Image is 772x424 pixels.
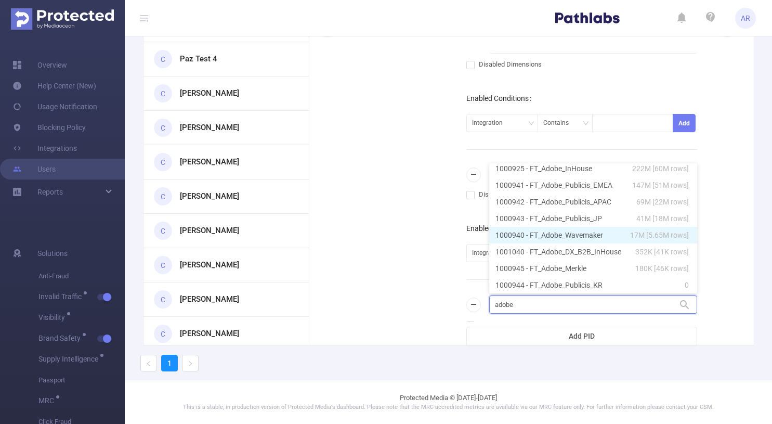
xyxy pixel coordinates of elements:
[466,327,697,345] button: Add PID
[161,289,165,310] span: C
[162,355,177,371] a: 1
[673,114,696,132] button: Add
[161,221,165,241] span: C
[38,266,125,287] span: Anti-Fraud
[140,355,157,371] li: Previous Page
[38,370,125,391] span: Passport
[12,96,97,117] a: Usage Notification
[741,8,750,29] span: AR
[466,224,535,233] label: Enabled Conditions
[180,122,239,134] h3: [PERSON_NAME]
[180,225,239,237] h3: [PERSON_NAME]
[180,156,239,168] h3: [PERSON_NAME]
[161,152,165,173] span: C
[543,114,576,132] div: Contains
[583,120,589,127] i: icon: down
[12,117,86,138] a: Blocking Policy
[180,190,239,202] h3: [PERSON_NAME]
[38,335,84,342] span: Brand Safety
[161,49,165,70] span: C
[161,255,165,276] span: C
[632,179,689,191] span: 147M [51M rows]
[12,75,96,96] a: Help Center (New)
[161,118,165,138] span: C
[489,177,697,194] li: 1000941 - FT_Adobe_Publicis_EMEA
[489,194,697,210] li: 1000942 - FT_Adobe_Publicis_APAC
[636,213,689,224] span: 41M [18M rows]
[187,361,193,367] i: icon: right
[489,160,697,177] li: 1000925 - FT_Adobe_InHouse
[528,120,534,127] i: icon: down
[151,403,746,412] p: This is a stable, in production version of Protected Media's dashboard. Please note that the MRC ...
[489,227,697,243] li: 1000940 - FT_Adobe_Wavemaker
[475,320,546,328] span: Disabled Dimensions
[180,53,217,65] h3: Paz Test 4
[635,263,689,274] span: 180K [46K rows]
[489,243,697,260] li: 1001040 - FT_Adobe_DX_B2B_InHouse
[180,293,239,305] h3: [PERSON_NAME]
[489,277,697,293] li: 1000944 - FT_Adobe_Publicis_KR
[466,298,481,312] button: icon: minus
[685,279,689,291] span: 0
[161,186,165,207] span: C
[466,168,481,182] button: icon: minus
[472,114,510,132] div: Integration
[161,83,165,104] span: C
[12,159,56,179] a: Users
[475,60,546,68] span: Disabled Dimensions
[180,259,239,271] h3: [PERSON_NAME]
[475,190,546,198] span: Disabled Dimensions
[161,324,165,344] span: C
[11,8,114,30] img: Protected Media
[12,138,77,159] a: Integrations
[636,196,689,208] span: 69M [22M rows]
[630,229,689,241] span: 17M [5.65M rows]
[489,210,697,227] li: 1000943 - FT_Adobe_Publicis_JP
[489,260,697,277] li: 1000945 - FT_Adobe_Merkle
[146,361,152,367] i: icon: left
[12,55,67,75] a: Overview
[38,314,69,321] span: Visibility
[635,246,689,258] span: 352K [41K rows]
[632,163,689,174] span: 222M [60M rows]
[125,380,772,424] footer: Protected Media © [DATE]-[DATE]
[37,243,68,264] span: Solutions
[38,355,102,363] span: Supply Intelligence
[180,87,239,99] h3: [PERSON_NAME]
[38,293,85,300] span: Invalid Traffic
[472,245,510,262] div: Integration
[161,355,178,371] li: 1
[37,182,63,202] a: Reports
[38,397,58,404] span: MRC
[182,355,199,371] li: Next Page
[37,188,63,196] span: Reports
[180,328,239,340] h3: [PERSON_NAME]
[466,94,535,102] label: Enabled Conditions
